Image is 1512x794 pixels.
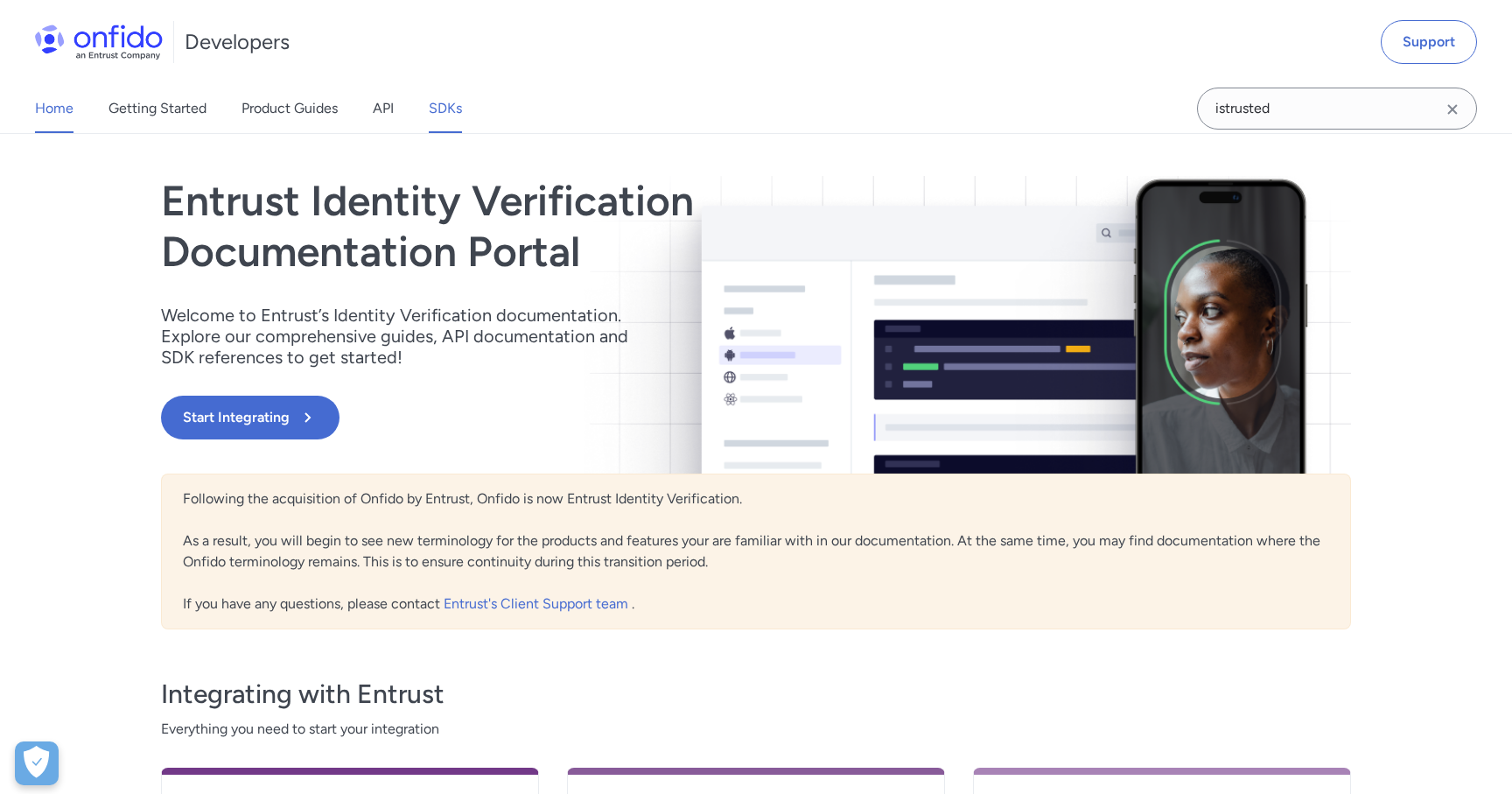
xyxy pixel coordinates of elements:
h1: Developers [185,28,290,56]
h1: Entrust Identity Verification Documentation Portal [161,176,994,277]
div: Following the acquisition of Onfido by Entrust, Onfido is now Entrust Identity Verification. As a... [161,474,1351,629]
div: Cookie Preferences [15,741,59,785]
a: SDKs [429,84,462,133]
a: Start Integrating [161,396,994,439]
span: Everything you need to start your integration [161,719,1351,740]
a: API [373,84,394,133]
a: Getting Started [108,84,206,133]
button: Start Integrating [161,396,339,439]
input: Onfido search input field [1197,88,1477,130]
svg: Clear search field button [1442,99,1463,120]
a: Product Guides [241,84,338,133]
a: Entrust's Client Support team [444,595,632,612]
img: Onfido Logo [35,25,163,60]
a: Home [35,84,73,133]
h3: Integrating with Entrust [161,677,1351,712]
p: Welcome to Entrust’s Identity Verification documentation. Explore our comprehensive guides, API d... [161,305,651,368]
a: Support [1381,20,1477,64]
button: Open Preferences [15,741,59,785]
